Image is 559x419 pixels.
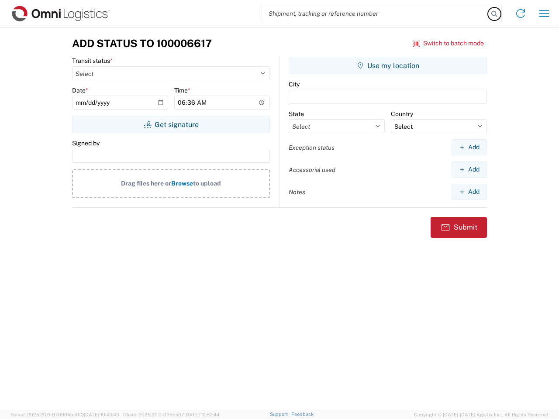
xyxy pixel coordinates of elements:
[452,139,487,155] button: Add
[414,411,549,419] span: Copyright © [DATE]-[DATE] Agistix Inc., All Rights Reserved
[413,36,484,51] button: Switch to batch mode
[289,57,487,74] button: Use my location
[289,166,335,174] label: Accessorial used
[291,412,314,417] a: Feedback
[72,86,88,94] label: Date
[10,412,119,417] span: Server: 2025.20.0-970904bc0f3
[174,86,190,94] label: Time
[452,161,487,178] button: Add
[289,80,300,88] label: City
[452,184,487,200] button: Add
[72,37,212,50] h3: Add Status to 100006617
[289,110,304,118] label: State
[431,217,487,238] button: Submit
[72,57,113,65] label: Transit status
[270,412,292,417] a: Support
[72,139,100,147] label: Signed by
[193,180,221,187] span: to upload
[184,412,220,417] span: [DATE] 10:52:44
[123,412,220,417] span: Client: 2025.20.0-035ba07
[262,5,488,22] input: Shipment, tracking or reference number
[84,412,119,417] span: [DATE] 10:43:43
[289,144,335,151] label: Exception status
[72,116,270,133] button: Get signature
[289,188,305,196] label: Notes
[121,180,171,187] span: Drag files here or
[391,110,413,118] label: Country
[171,180,193,187] span: Browse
